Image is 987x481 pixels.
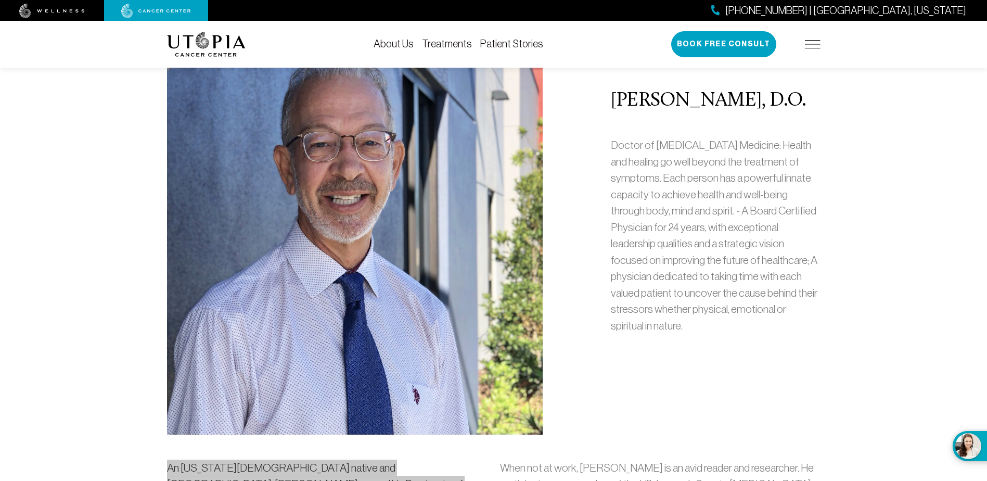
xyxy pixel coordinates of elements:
a: Patient Stories [480,38,543,49]
img: wellness [19,4,85,18]
p: Doctor of [MEDICAL_DATA] Medicine: Health and healing go well beyond the treatment of symptoms. E... [611,137,821,334]
a: [PHONE_NUMBER] | [GEOGRAPHIC_DATA], [US_STATE] [711,3,966,18]
a: About Us [374,38,414,49]
span: [PHONE_NUMBER] | [GEOGRAPHIC_DATA], [US_STATE] [725,3,966,18]
button: Book Free Consult [671,31,776,57]
h2: [PERSON_NAME], D.O. [611,90,821,112]
img: logo [167,32,246,57]
a: Treatments [422,38,472,49]
img: cancer center [121,4,191,18]
img: icon-hamburger [805,40,821,48]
